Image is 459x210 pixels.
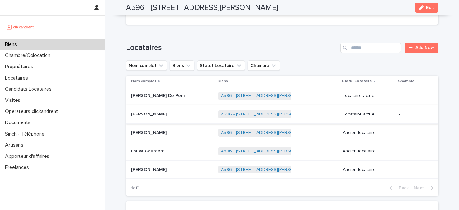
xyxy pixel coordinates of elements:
[343,149,394,154] p: Ancien locataire
[384,185,411,191] button: Back
[126,160,438,179] tr: [PERSON_NAME][PERSON_NAME] A596 - [STREET_ADDRESS][PERSON_NAME] Ancien locataire-
[399,93,428,99] p: -
[170,60,194,71] button: Biens
[343,112,394,117] p: Locataire actuel
[3,97,25,103] p: Visites
[126,87,438,105] tr: [PERSON_NAME] De Pem[PERSON_NAME] De Pem A596 - [STREET_ADDRESS][PERSON_NAME] Locataire actuel-
[3,75,33,81] p: Locataires
[248,60,280,71] button: Chambre
[131,92,186,99] p: [PERSON_NAME] De Pem
[126,124,438,142] tr: [PERSON_NAME][PERSON_NAME] A596 - [STREET_ADDRESS][PERSON_NAME] Ancien locataire-
[395,186,409,190] span: Back
[3,120,36,126] p: Documents
[399,167,428,172] p: -
[343,93,394,99] p: Locataire actuel
[3,64,38,70] p: Propriétaires
[405,43,438,53] a: Add New
[342,78,372,85] p: Statut Locataire
[126,105,438,124] tr: [PERSON_NAME][PERSON_NAME] A596 - [STREET_ADDRESS][PERSON_NAME] Locataire actuel-
[131,78,156,85] p: Nom complet
[415,45,434,50] span: Add New
[340,43,401,53] input: Search
[221,93,313,99] a: A596 - [STREET_ADDRESS][PERSON_NAME]
[126,3,278,12] h2: A596 - [STREET_ADDRESS][PERSON_NAME]
[399,130,428,136] p: -
[3,41,22,47] p: Biens
[411,185,438,191] button: Next
[126,142,438,160] tr: Louka CourdentLouka Courdent A596 - [STREET_ADDRESS][PERSON_NAME] Ancien locataire-
[126,43,338,52] h1: Locataires
[197,60,245,71] button: Statut Locataire
[3,86,57,92] p: Candidats Locataires
[398,78,415,85] p: Chambre
[3,108,63,115] p: Operateurs clickandrent
[131,110,168,117] p: [PERSON_NAME]
[5,21,36,33] img: UCB0brd3T0yccxBKYDjQ
[218,78,228,85] p: Biens
[126,180,145,196] p: 1 of 1
[3,164,34,171] p: Freelances
[126,60,167,71] button: Nom complet
[415,3,438,13] button: Edit
[3,142,28,148] p: Artisans
[399,112,428,117] p: -
[221,149,313,154] a: A596 - [STREET_ADDRESS][PERSON_NAME]
[3,52,55,59] p: Chambre/Colocation
[221,167,313,172] a: A596 - [STREET_ADDRESS][PERSON_NAME]
[3,131,50,137] p: Sinch - Téléphone
[399,149,428,154] p: -
[131,147,166,154] p: Louka Courdent
[221,130,313,136] a: A596 - [STREET_ADDRESS][PERSON_NAME]
[414,186,428,190] span: Next
[343,130,394,136] p: Ancien locataire
[221,112,313,117] a: A596 - [STREET_ADDRESS][PERSON_NAME]
[3,153,55,159] p: Apporteur d'affaires
[426,5,434,10] span: Edit
[343,167,394,172] p: Ancien locataire
[131,129,168,136] p: [PERSON_NAME]
[131,166,168,172] p: [PERSON_NAME]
